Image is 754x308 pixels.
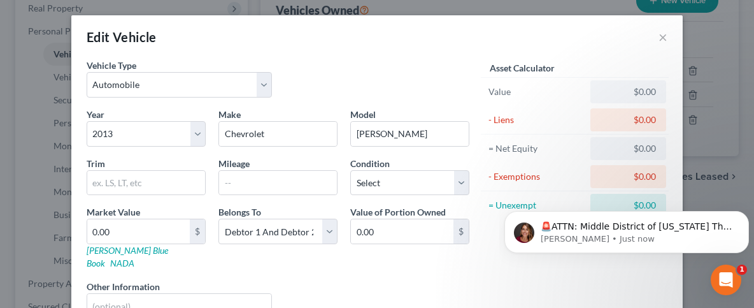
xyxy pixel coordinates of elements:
div: $0.00 [601,85,656,98]
iframe: Intercom live chat [711,265,741,295]
div: $0.00 [601,142,656,155]
label: Trim [87,157,105,170]
label: Asset Calculator [490,61,555,75]
span: Make [218,109,241,120]
a: NADA [110,258,134,268]
div: - Exemptions [488,170,585,183]
label: Value of Portion Owned [350,205,446,219]
input: ex. Nissan [219,122,337,146]
a: [PERSON_NAME] Blue Book [87,245,168,268]
label: Year [87,108,104,121]
label: Other Information [87,280,160,293]
span: 1 [737,265,747,275]
label: Vehicle Type [87,59,136,72]
div: - Liens [488,114,585,126]
label: Model [350,108,376,121]
span: Belongs To [218,207,261,217]
button: × [658,29,667,45]
div: $ [453,219,469,244]
input: ex. LS, LT, etc [87,171,205,195]
div: Value [488,85,585,98]
label: Market Value [87,205,140,219]
iframe: Intercom notifications message [499,184,754,274]
div: Edit Vehicle [87,28,157,46]
input: ex. Altima [351,122,469,146]
div: $0.00 [601,170,656,183]
div: $0.00 [601,114,656,126]
label: Condition [350,157,390,170]
label: Mileage [218,157,250,170]
input: 0.00 [87,219,190,244]
input: 0.00 [351,219,453,244]
div: = Unexempt [488,199,585,212]
input: -- [219,171,337,195]
div: = Net Equity [488,142,585,155]
div: $ [190,219,205,244]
